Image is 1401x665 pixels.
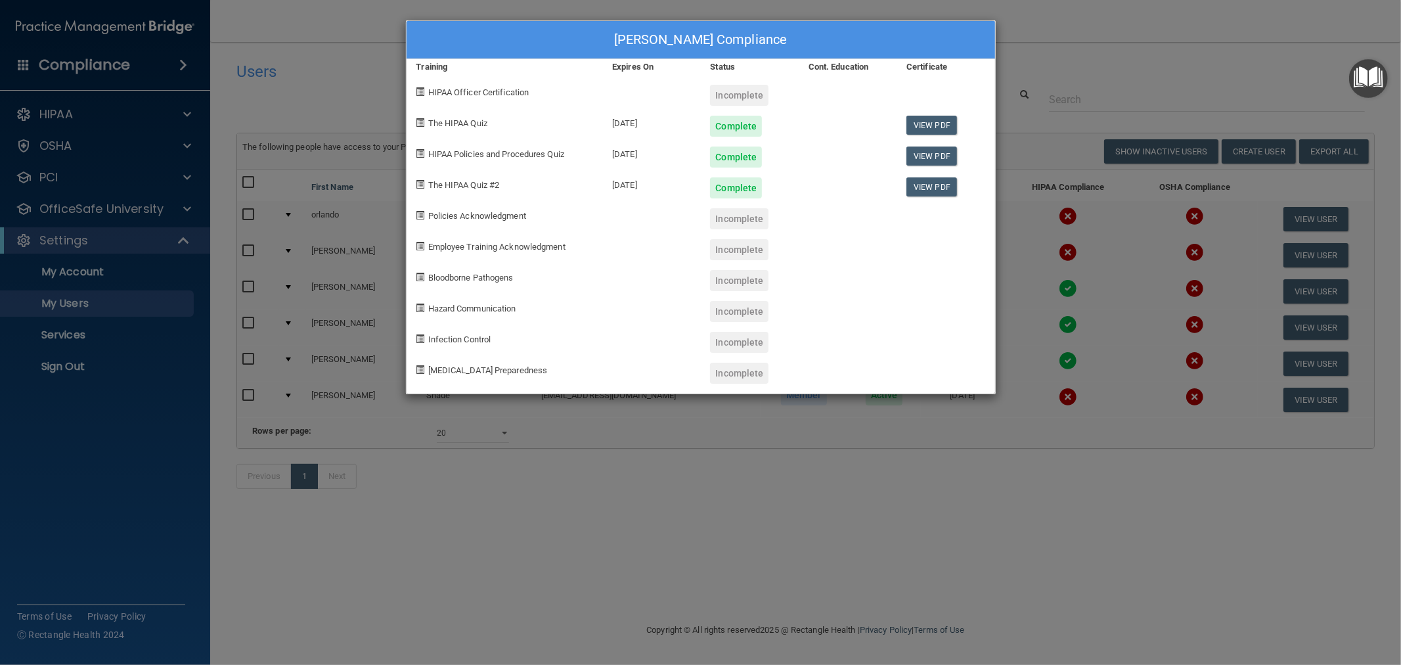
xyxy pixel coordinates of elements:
[428,87,529,97] span: HIPAA Officer Certification
[1349,59,1388,98] button: Open Resource Center
[710,301,768,322] div: Incomplete
[710,270,768,291] div: Incomplete
[428,304,516,313] span: Hazard Communication
[428,211,526,221] span: Policies Acknowledgment
[799,59,897,75] div: Cont. Education
[906,116,957,135] a: View PDF
[710,208,768,229] div: Incomplete
[428,149,564,159] span: HIPAA Policies and Procedures Quiz
[602,106,700,137] div: [DATE]
[710,116,762,137] div: Complete
[428,273,514,283] span: Bloodborne Pathogens
[710,177,762,198] div: Complete
[1335,574,1385,624] iframe: Drift Widget Chat Controller
[710,147,762,168] div: Complete
[710,332,768,353] div: Incomplete
[428,334,491,344] span: Infection Control
[602,137,700,168] div: [DATE]
[710,85,768,106] div: Incomplete
[897,59,994,75] div: Certificate
[407,59,603,75] div: Training
[906,177,957,196] a: View PDF
[428,118,487,128] span: The HIPAA Quiz
[602,168,700,198] div: [DATE]
[710,239,768,260] div: Incomplete
[407,21,995,59] div: [PERSON_NAME] Compliance
[428,242,566,252] span: Employee Training Acknowledgment
[700,59,798,75] div: Status
[602,59,700,75] div: Expires On
[710,363,768,384] div: Incomplete
[428,365,548,375] span: [MEDICAL_DATA] Preparedness
[428,180,500,190] span: The HIPAA Quiz #2
[906,147,957,166] a: View PDF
